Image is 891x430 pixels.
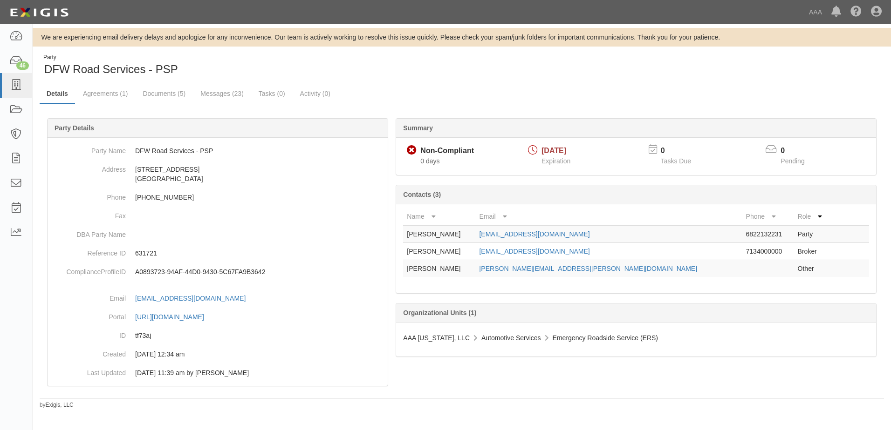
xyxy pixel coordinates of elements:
[51,363,126,377] dt: Last Updated
[40,54,455,77] div: DFW Road Services - PSP
[661,146,703,156] p: 0
[781,157,804,165] span: Pending
[44,63,178,75] span: DFW Road Services - PSP
[781,146,816,156] p: 0
[51,326,384,345] dd: tf73aj
[136,84,192,103] a: Documents (5)
[742,243,794,260] td: 7134000000
[794,225,832,243] td: Party
[51,289,126,303] dt: Email
[794,243,832,260] td: Broker
[135,294,246,303] div: [EMAIL_ADDRESS][DOMAIN_NAME]
[46,402,74,408] a: Exigis, LLC
[481,334,541,342] span: Automotive Services
[135,249,384,258] p: 631721
[76,84,135,103] a: Agreements (1)
[403,334,470,342] span: AAA [US_STATE], LLC
[479,265,697,272] a: [PERSON_NAME][EMAIL_ADDRESS][PERSON_NAME][DOMAIN_NAME]
[541,147,566,155] span: [DATE]
[403,225,475,243] td: [PERSON_NAME]
[794,208,832,225] th: Role
[475,208,742,225] th: Email
[661,157,691,165] span: Tasks Due
[51,363,384,382] dd: 11/26/2024 11:39 am by Benjamin Tully
[51,345,384,363] dd: 03/10/2023 12:34 am
[51,207,126,221] dt: Fax
[403,124,433,132] b: Summary
[51,308,126,322] dt: Portal
[43,54,178,61] div: Party
[541,157,570,165] span: Expiration
[51,160,126,174] dt: Address
[193,84,251,103] a: Messages (23)
[804,3,827,21] a: AAA
[420,157,439,165] span: Since 08/12/2025
[794,260,832,277] td: Other
[51,345,126,359] dt: Created
[40,401,74,409] small: by
[51,160,384,188] dd: [STREET_ADDRESS] [GEOGRAPHIC_DATA]
[40,84,75,104] a: Details
[51,188,384,207] dd: [PHONE_NUMBER]
[403,260,475,277] td: [PERSON_NAME]
[850,7,862,18] i: Help Center - Complianz
[55,124,94,132] b: Party Details
[51,326,126,340] dt: ID
[403,309,476,316] b: Organizational Units (1)
[403,243,475,260] td: [PERSON_NAME]
[7,4,71,21] img: logo-5460c22ac91f19d4615b14bd174203de0afe785f0fc80cf4dbbc73dc1793850b.png
[479,230,589,238] a: [EMAIL_ADDRESS][DOMAIN_NAME]
[51,188,126,202] dt: Phone
[407,146,417,155] i: Non-Compliant
[420,146,474,156] div: Non-Compliant
[553,334,658,342] span: Emergency Roadside Service (ERS)
[403,208,475,225] th: Name
[403,191,441,198] b: Contacts (3)
[33,33,891,42] div: We are experiencing email delivery delays and apologize for any inconvenience. Our team is active...
[51,141,384,160] dd: DFW Road Services - PSP
[135,313,214,321] a: [URL][DOMAIN_NAME]
[479,248,589,255] a: [EMAIL_ADDRESS][DOMAIN_NAME]
[51,244,126,258] dt: Reference ID
[16,61,29,70] div: 46
[135,267,384,276] p: A0893723-94AF-44D0-9430-5C67FA9B3642
[51,262,126,276] dt: ComplianceProfileID
[135,295,256,302] a: [EMAIL_ADDRESS][DOMAIN_NAME]
[293,84,337,103] a: Activity (0)
[742,225,794,243] td: 6822132231
[51,141,126,155] dt: Party Name
[252,84,292,103] a: Tasks (0)
[742,208,794,225] th: Phone
[51,225,126,239] dt: DBA Party Name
